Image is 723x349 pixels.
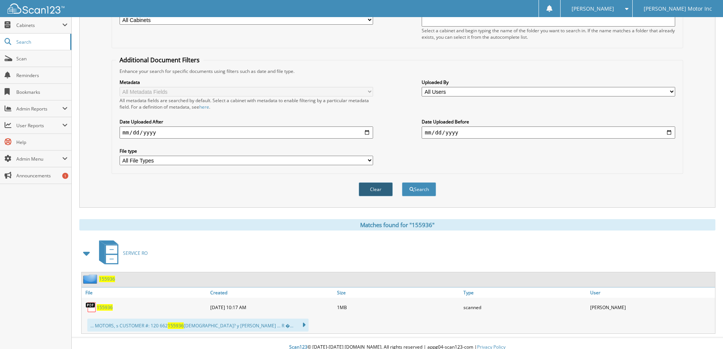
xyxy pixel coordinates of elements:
span: Admin Reports [16,106,62,112]
span: 155936 [168,322,184,329]
a: Size [335,287,462,298]
div: Enhance your search for specific documents using filters such as date and file type. [116,68,679,74]
img: folder2.png [83,274,99,284]
label: Metadata [120,79,373,85]
span: Help [16,139,68,145]
div: [DATE] 10:17 AM [208,300,335,315]
div: Matches found for "155936" [79,219,715,231]
a: 155936 [97,304,113,311]
img: scan123-logo-white.svg [8,3,65,14]
div: 1 [62,173,68,179]
a: File [82,287,208,298]
label: Uploaded By [422,79,675,85]
div: Select a cabinet and begin typing the name of the folder you want to search in. If the name match... [422,27,675,40]
legend: Additional Document Filters [116,56,203,64]
div: ... MOTORS, s CUSTOMER #: 120 662 [DEMOGRAPHIC_DATA]? y [PERSON_NAME] ... R �... [87,319,309,332]
span: Search [16,39,66,45]
button: Clear [359,182,393,196]
a: SERVICE RO [95,238,148,268]
label: Date Uploaded After [120,118,373,125]
input: end [422,126,675,139]
img: PDF.png [85,302,97,313]
a: Created [208,287,335,298]
span: User Reports [16,122,62,129]
input: start [120,126,373,139]
span: Reminders [16,72,68,79]
div: 1MB [335,300,462,315]
span: [PERSON_NAME] [572,6,614,11]
div: scanned [462,300,588,315]
a: Type [462,287,588,298]
label: File type [120,148,373,154]
a: User [588,287,715,298]
span: [PERSON_NAME] Motor Inc [644,6,712,11]
div: [PERSON_NAME] [588,300,715,315]
label: Date Uploaded Before [422,118,675,125]
button: Search [402,182,436,196]
div: All metadata fields are searched by default. Select a cabinet with metadata to enable filtering b... [120,97,373,110]
span: Cabinets [16,22,62,28]
span: Announcements [16,172,68,179]
span: Scan [16,55,68,62]
span: Bookmarks [16,89,68,95]
span: Admin Menu [16,156,62,162]
a: here [199,104,209,110]
a: 155936 [99,276,115,282]
span: SERVICE RO [123,250,148,256]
